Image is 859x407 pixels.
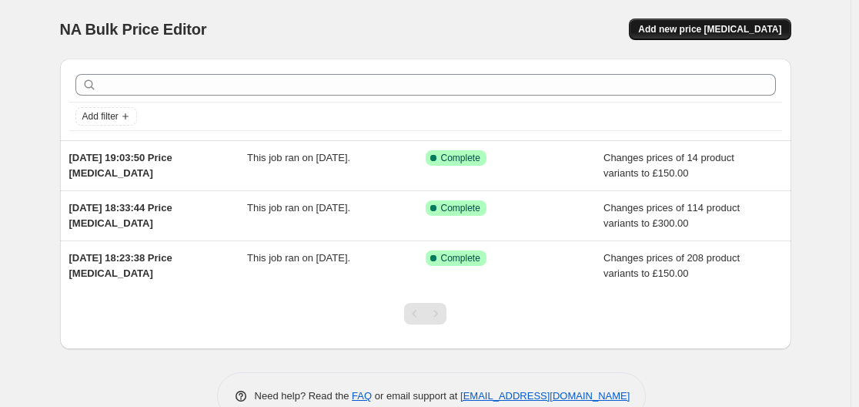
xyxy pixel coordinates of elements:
span: [DATE] 19:03:50 Price [MEDICAL_DATA] [69,152,172,179]
span: Need help? Read the [255,390,353,402]
span: This job ran on [DATE]. [247,152,350,163]
span: This job ran on [DATE]. [247,252,350,264]
span: Complete [441,202,480,214]
span: NA Bulk Price Editor [60,21,207,38]
span: Complete [441,252,480,264]
span: Changes prices of 208 product variants to £150.00 [603,252,740,279]
span: Complete [441,152,480,164]
span: Changes prices of 14 product variants to £150.00 [603,152,734,179]
span: or email support at [372,390,460,402]
button: Add new price [MEDICAL_DATA] [629,18,790,40]
span: This job ran on [DATE]. [247,202,350,214]
span: [DATE] 18:23:38 Price [MEDICAL_DATA] [69,252,172,279]
span: Changes prices of 114 product variants to £300.00 [603,202,740,229]
nav: Pagination [404,303,446,325]
span: [DATE] 18:33:44 Price [MEDICAL_DATA] [69,202,172,229]
span: Add filter [82,110,119,123]
span: Add new price [MEDICAL_DATA] [638,23,781,35]
button: Add filter [75,107,137,126]
a: FAQ [352,390,372,402]
a: [EMAIL_ADDRESS][DOMAIN_NAME] [460,390,630,402]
